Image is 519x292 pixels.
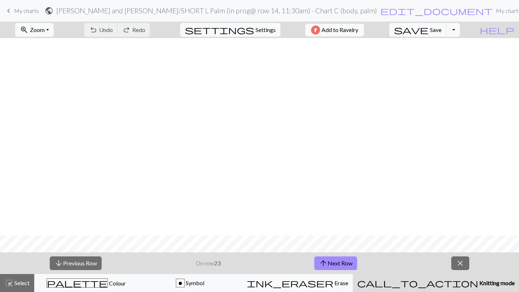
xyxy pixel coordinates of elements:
[47,278,107,288] span: palette
[247,278,333,288] span: ink_eraser
[242,274,353,292] button: Erase
[54,258,63,268] span: arrow_downward
[30,26,45,33] span: Zoom
[45,6,53,16] span: public
[4,6,13,16] span: keyboard_arrow_left
[430,26,442,33] span: Save
[34,274,138,292] button: Colour
[180,23,280,37] button: SettingsSettings
[20,25,28,35] span: zoom_in
[333,279,348,286] span: Erase
[321,26,358,35] span: Add to Ravelry
[185,25,254,35] span: settings
[305,24,364,36] button: Add to Ravelry
[50,256,102,270] button: Previous Row
[256,26,276,34] span: Settings
[456,258,465,268] span: close
[478,279,515,286] span: Knitting mode
[185,279,204,286] span: Symbol
[108,280,126,287] span: Colour
[394,25,429,35] span: save
[196,259,221,268] p: On row
[389,23,447,37] button: Save
[353,274,519,292] button: Knitting mode
[14,7,39,14] span: My charts
[357,278,478,288] span: call_to_action
[176,279,184,288] div: o
[56,6,377,15] h2: [PERSON_NAME] and [PERSON_NAME] / SHORT L Palm (in prog@ row 14, 11:30am) - Chart C (body, palm)
[319,258,328,268] span: arrow_upward
[4,5,39,17] a: My charts
[480,25,514,35] span: help
[5,278,13,288] span: highlight_alt
[13,279,30,286] span: Select
[314,256,357,270] button: Next Row
[214,260,221,266] strong: 23
[15,23,54,37] button: Zoom
[138,274,243,292] button: o Symbol
[380,6,493,16] span: edit_document
[185,26,254,34] i: Settings
[311,26,320,35] img: Ravelry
